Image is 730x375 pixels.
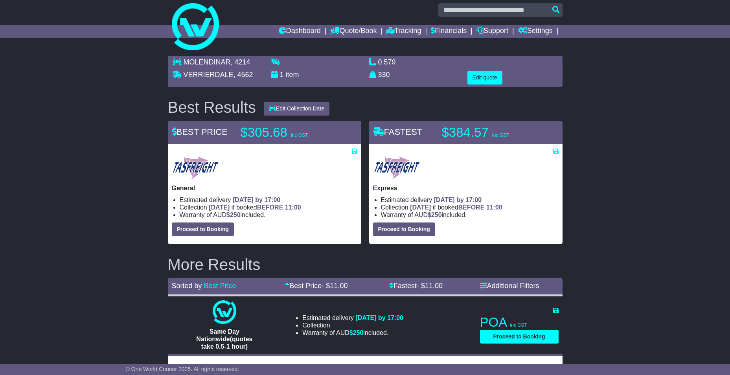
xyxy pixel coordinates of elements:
span: $ [349,329,364,336]
img: One World Courier: Same Day Nationwide(quotes take 0.5-1 hour) [213,300,236,324]
p: Express [373,184,559,192]
a: Additional Filters [480,282,539,290]
span: 11.00 [330,282,348,290]
span: - $ [322,282,348,290]
a: Dashboard [279,25,321,38]
span: $ [226,211,241,218]
span: BEFORE [458,204,485,211]
button: Proceed to Booking [172,222,234,236]
p: $384.57 [442,125,540,140]
li: Collection [302,322,403,329]
span: 11:00 [285,204,301,211]
span: 0.579 [378,58,396,66]
p: General [172,184,357,192]
li: Warranty of AUD included. [381,211,559,219]
button: Proceed to Booking [480,330,559,344]
span: item [286,71,299,79]
span: inc GST [291,132,308,138]
span: 250 [353,329,364,336]
span: Sorted by [172,282,202,290]
span: 250 [431,211,442,218]
span: $ [428,211,442,218]
div: Best Results [164,99,260,116]
span: - $ [417,282,443,290]
span: 11.00 [425,282,443,290]
a: Financials [431,25,467,38]
a: Settings [518,25,553,38]
a: Support [476,25,508,38]
a: Fastest- $11.00 [389,282,443,290]
li: Warranty of AUD included. [180,211,357,219]
span: [DATE] by 17:00 [355,314,403,321]
span: , 4562 [234,71,253,79]
p: POA [480,314,559,330]
li: Estimated delivery [180,196,357,204]
li: Collection [180,204,357,211]
a: Quote/Book [330,25,377,38]
span: if booked [209,204,301,211]
span: VERRIERDALE [184,71,234,79]
span: [DATE] by 17:00 [233,197,281,203]
span: [DATE] [209,204,230,211]
span: MOLENDINAR [184,58,231,66]
span: 1 [280,71,284,79]
span: inc GST [492,132,509,138]
span: if booked [410,204,502,211]
li: Estimated delivery [381,196,559,204]
p: $305.68 [241,125,339,140]
li: Collection [381,204,559,211]
span: FASTEST [373,127,423,137]
img: Tasfreight: General [172,155,219,180]
span: BEST PRICE [172,127,228,137]
a: Best Price [204,282,236,290]
span: © One World Courier 2025. All rights reserved. [126,366,239,372]
li: Warranty of AUD included. [302,329,403,336]
img: Tasfreight: Express [373,155,421,180]
button: Edit Collection Date [264,102,329,116]
span: 250 [230,211,241,218]
span: [DATE] by 17:00 [434,197,482,203]
span: Same Day Nationwide(quotes take 0.5-1 hour) [196,328,252,350]
a: Tracking [386,25,421,38]
span: , 4214 [231,58,250,66]
li: Estimated delivery [302,314,403,322]
span: [DATE] [410,204,431,211]
a: Best Price- $11.00 [285,282,348,290]
span: 11:00 [486,204,502,211]
span: inc GST [510,322,527,328]
button: Edit quote [467,71,502,85]
button: Proceed to Booking [373,222,435,236]
span: BEFORE [257,204,283,211]
span: 330 [378,71,390,79]
h2: More Results [168,256,563,273]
